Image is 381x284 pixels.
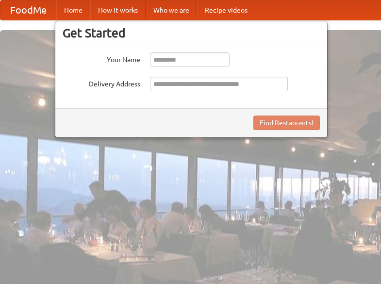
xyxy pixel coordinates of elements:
[146,0,197,20] a: Who we are
[90,0,146,20] a: How it works
[253,116,320,130] button: Find Restaurants!
[63,77,140,89] label: Delivery Address
[197,0,255,20] a: Recipe videos
[63,26,320,40] h3: Get Started
[63,52,140,65] label: Your Name
[56,0,90,20] a: Home
[0,0,56,20] a: FoodMe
